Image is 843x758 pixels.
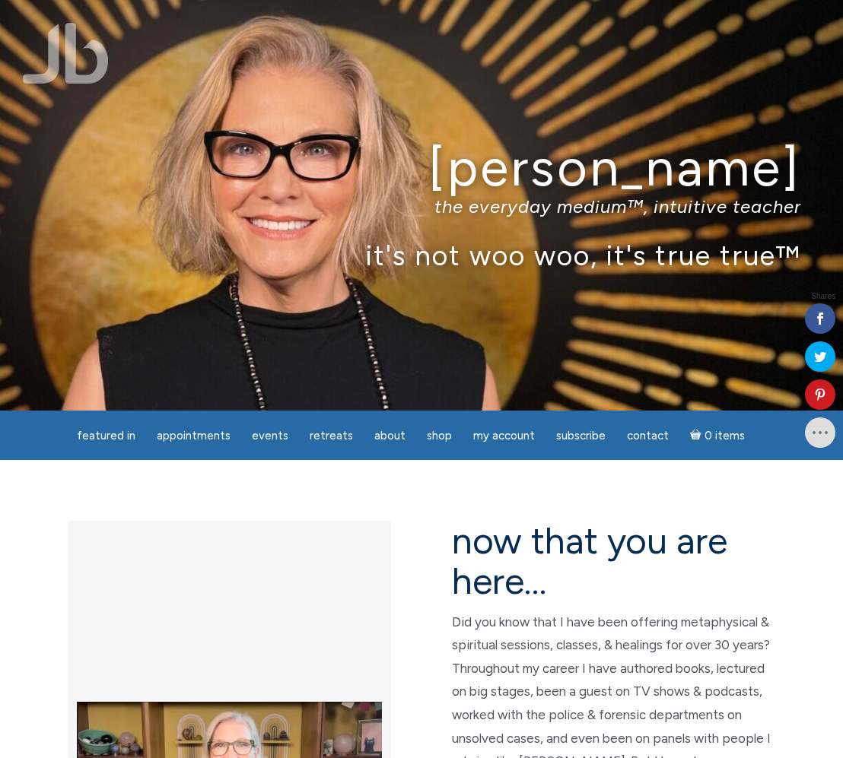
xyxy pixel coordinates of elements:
[68,421,145,451] a: featured in
[618,421,678,451] a: Contact
[148,421,240,451] a: Appointments
[690,429,705,442] i: Cart
[42,139,800,196] h1: [PERSON_NAME]
[42,239,800,271] p: it's not woo woo, it's true true™
[310,429,353,442] span: Retreats
[452,521,775,601] h2: now that you are here…
[77,429,135,442] span: featured in
[243,421,297,451] a: Events
[252,429,288,442] span: Events
[705,430,745,442] span: 0 items
[157,429,231,442] span: Appointments
[301,421,362,451] a: Retreats
[556,429,606,442] span: Subscribe
[547,421,615,451] a: Subscribe
[23,23,109,84] img: Jamie Butler. The Everyday Medium
[473,429,535,442] span: My Account
[811,293,835,300] span: Shares
[42,195,800,217] p: the everyday medium™, intuitive teacher
[374,429,406,442] span: About
[418,421,461,451] a: Shop
[464,421,544,451] a: My Account
[365,421,415,451] a: About
[627,429,669,442] span: Contact
[681,420,754,451] a: Cart0 items
[427,429,452,442] span: Shop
